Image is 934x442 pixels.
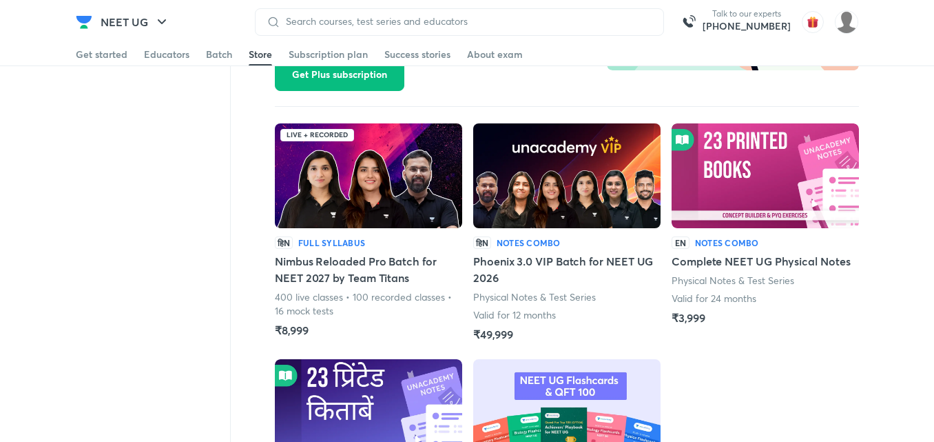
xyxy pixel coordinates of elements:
[206,43,232,66] a: Batch
[275,58,404,91] button: Get Plus subscription
[275,290,462,318] p: 400 live classes • 100 recorded classes • 16 mock tests
[289,48,368,61] div: Subscription plan
[384,48,450,61] div: Success stories
[144,48,189,61] div: Educators
[249,43,272,66] a: Store
[76,43,127,66] a: Get started
[280,129,354,141] div: Live + Recorded
[249,48,272,61] div: Store
[280,16,652,27] input: Search courses, test series and educators
[467,43,523,66] a: About exam
[473,123,661,228] img: Batch Thumbnail
[703,19,791,33] a: [PHONE_NUMBER]
[497,237,561,249] h6: Notes Combo
[467,48,523,61] div: About exam
[672,123,859,228] img: Batch Thumbnail
[473,253,661,286] h5: Phoenix 3.0 VIP Batch for NEET UG 2026
[289,43,368,66] a: Subscription plan
[92,8,178,36] button: NEET UG
[473,326,512,343] h5: ₹49,999
[703,8,791,19] p: Talk to our experts
[76,48,127,61] div: Get started
[275,253,462,286] h5: Nimbus Reloaded Pro Batch for NEET 2027 by Team Titans
[672,274,795,288] p: Physical Notes & Test Series
[473,237,491,249] p: हिN
[473,308,556,322] p: Valid for 12 months
[672,237,689,249] p: EN
[275,237,293,249] p: हिN
[275,123,462,228] img: Batch Thumbnail
[206,48,232,61] div: Batch
[672,292,756,305] p: Valid for 24 months
[672,253,851,270] h5: Complete NEET UG Physical Notes
[292,68,387,81] span: Get Plus subscription
[275,322,309,339] h5: ₹8,999
[802,11,824,33] img: avatar
[76,14,92,30] img: Company Logo
[672,310,705,326] h5: ₹3,999
[695,237,759,249] h6: Notes Combo
[835,10,858,34] img: shilakha
[298,237,365,249] h6: Full Syllabus
[675,8,703,36] img: call-us
[473,290,596,304] p: Physical Notes & Test Series
[384,43,450,66] a: Success stories
[144,43,189,66] a: Educators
